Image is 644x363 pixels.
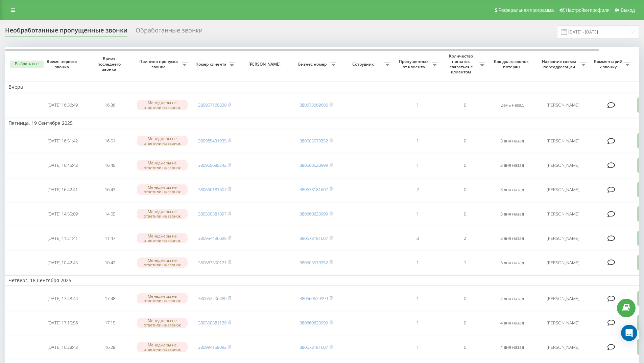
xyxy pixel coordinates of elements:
a: 380505570352 [300,138,328,144]
a: 380660620999 [300,320,328,326]
span: Номер клиента [194,62,229,67]
a: 380678181607 [300,344,328,350]
td: 0 [441,94,488,117]
td: 0 [441,311,488,334]
td: 0 [441,287,488,310]
td: 3 дня назад [488,251,536,274]
td: [PERSON_NAME] [536,311,590,334]
td: 16:36 [86,94,134,117]
td: [DATE] 11:21:41 [39,227,86,250]
span: Количество попыток связаться с клиентом [445,53,479,74]
span: [PERSON_NAME] [244,62,287,67]
td: [PERSON_NAME] [536,251,590,274]
td: [PERSON_NAME] [536,227,590,250]
td: 2 [441,227,488,250]
td: 3 дня назад [488,178,536,201]
div: Менеджеры не ответили на звонок [137,293,188,303]
td: [DATE] 17:48:44 [39,287,86,310]
td: 1 [394,287,441,310]
td: 3 дня назад [488,130,536,153]
td: 1 [394,202,441,225]
td: 4 дня назад [488,287,536,310]
a: 380500581097 [198,211,226,217]
a: 380500581129 [198,320,226,326]
a: 380994158092 [198,344,226,350]
td: 0 [441,154,488,177]
td: 1 [394,94,441,117]
td: 4 дня назад [488,311,536,334]
td: 16:45 [86,154,134,177]
td: 17:48 [86,287,134,310]
td: 1 [394,130,441,153]
div: Менеджеры не ответили на звонок [137,257,188,268]
div: Менеджеры не ответили на звонок [137,136,188,146]
button: Выбрать все [10,61,44,68]
td: [PERSON_NAME] [536,94,590,117]
td: [PERSON_NAME] [536,178,590,201]
span: Сотрудник [343,62,384,67]
td: 17:15 [86,311,134,334]
td: 1 [394,154,441,177]
span: Выход [621,7,635,13]
a: 380660181607 [198,186,226,192]
td: [PERSON_NAME] [536,130,590,153]
td: день назад [488,94,536,117]
td: [DATE] 16:36:49 [39,94,86,117]
a: 380678181607 [300,186,328,192]
td: 3 дня назад [488,227,536,250]
a: 380678181607 [300,235,328,241]
td: [DATE] 17:15:56 [39,311,86,334]
td: 1 [441,251,488,274]
div: Менеджеры не ответили на звонок [137,209,188,219]
div: Менеджеры не ответили на звонок [137,184,188,195]
td: [DATE] 10:42:45 [39,251,86,274]
td: 11:47 [86,227,134,250]
td: 14:55 [86,202,134,225]
div: Обработанные звонки [136,27,202,37]
a: 380957160320 [198,102,226,108]
a: 380673669606 [300,102,328,108]
div: Менеджеры не ответили на звонок [137,233,188,243]
span: Настройки профиля [566,7,610,13]
td: [PERSON_NAME] [536,202,590,225]
td: 10:42 [86,251,134,274]
td: 3 дня назад [488,154,536,177]
a: 380954496695 [198,235,226,241]
span: Бизнес номер [296,62,330,67]
span: Название схемы переадресации [539,59,580,69]
td: [PERSON_NAME] [536,154,590,177]
span: Время последнего звонка [92,56,128,72]
span: Время первого звонка [44,59,81,69]
span: Причина пропуска звонка [137,59,182,69]
td: 0 [441,178,488,201]
td: 3 дня назад [488,202,536,225]
td: 0 [441,202,488,225]
a: 380687300121 [198,259,226,266]
td: [DATE] 16:28:43 [39,336,86,359]
div: Менеджеры не ответили на звонок [137,318,188,328]
td: [DATE] 16:45:43 [39,154,86,177]
td: 16:43 [86,178,134,201]
td: 16:28 [86,336,134,359]
a: 380965685242 [198,162,226,168]
div: Open Intercom Messenger [621,325,637,341]
div: Менеджеры не ответили на звонок [137,100,188,110]
td: 16:51 [86,130,134,153]
span: Пропущенных от клиента [397,59,432,69]
a: 380505570352 [300,259,328,266]
div: Менеджеры не ответили на звонок [137,342,188,352]
td: 0 [441,130,488,153]
td: 4 дня назад [488,336,536,359]
td: [DATE] 16:42:41 [39,178,86,201]
span: Как долго звонок потерян [494,59,530,69]
div: Менеджеры не ответили на звонок [137,160,188,170]
span: Комментарий к звонку [593,59,624,69]
td: [DATE] 14:55:09 [39,202,86,225]
a: 380660620999 [300,211,328,217]
td: 0 [441,336,488,359]
td: [DATE] 16:51:42 [39,130,86,153]
td: [PERSON_NAME] [536,336,590,359]
td: 1 [394,336,441,359]
td: 1 [394,251,441,274]
span: Реферальная программа [498,7,554,13]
